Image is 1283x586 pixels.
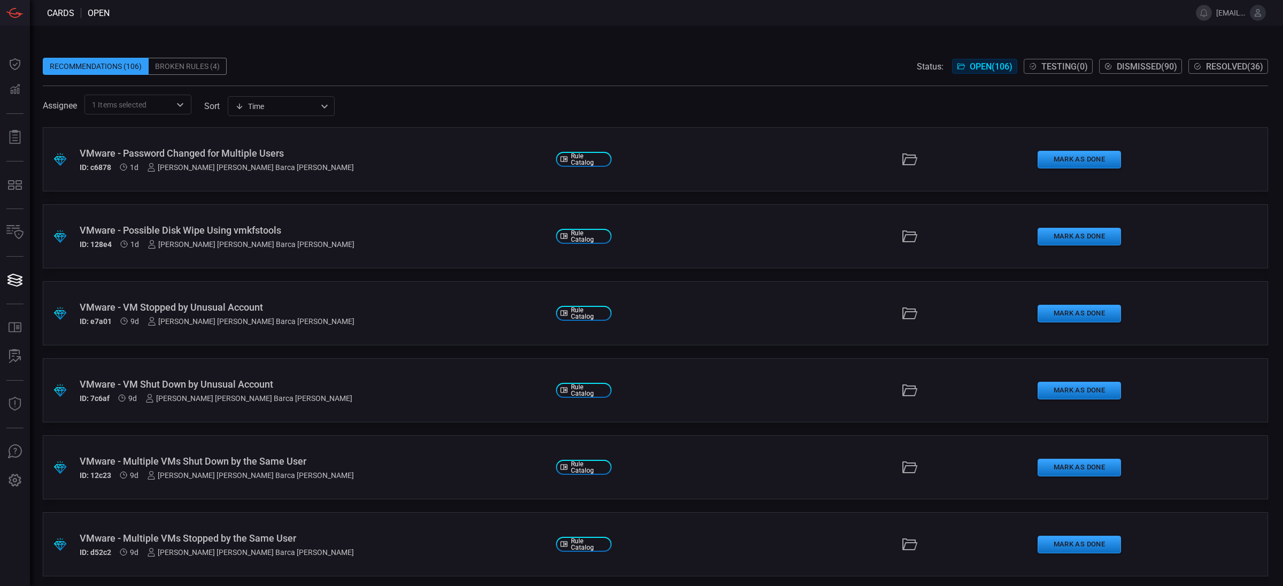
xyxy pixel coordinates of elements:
span: Oct 08, 2025 6:52 AM [130,240,139,249]
span: Sep 30, 2025 5:05 AM [130,548,138,557]
span: Status: [917,61,944,72]
div: VMware - VM Shut Down by Unusual Account [80,379,547,390]
button: Mark as Done [1038,382,1121,399]
button: Mark as Done [1038,459,1121,476]
span: Sep 30, 2025 5:05 AM [130,471,138,480]
span: Rule Catalog [571,461,607,474]
h5: ID: c6878 [80,163,111,172]
button: ALERT ANALYSIS [2,344,28,369]
div: VMware - Multiple VMs Stopped by the Same User [80,533,547,544]
button: Threat Intelligence [2,391,28,417]
span: Resolved ( 36 ) [1206,61,1263,72]
div: [PERSON_NAME] [PERSON_NAME] Barca [PERSON_NAME] [148,317,354,326]
button: Mark as Done [1038,228,1121,245]
div: VMware - VM Stopped by Unusual Account [80,302,547,313]
button: Open(106) [952,59,1017,74]
span: Rule Catalog [571,538,607,551]
span: Oct 08, 2025 6:52 AM [130,163,138,172]
button: Rule Catalog [2,315,28,341]
button: Detections [2,77,28,103]
button: Preferences [2,468,28,494]
div: [PERSON_NAME] [PERSON_NAME] Barca [PERSON_NAME] [147,163,354,172]
button: Inventory [2,220,28,245]
span: Sep 30, 2025 5:06 AM [128,394,137,403]
div: Broken Rules (4) [149,58,227,75]
button: MITRE - Detection Posture [2,172,28,198]
span: Sep 30, 2025 9:15 AM [130,317,139,326]
span: Rule Catalog [571,230,607,243]
span: open [88,8,110,18]
div: VMware - Multiple VMs Shut Down by the Same User [80,456,547,467]
span: Assignee [43,101,77,111]
div: Time [235,101,318,112]
span: Testing ( 0 ) [1041,61,1088,72]
h5: ID: 7c6af [80,394,110,403]
div: [PERSON_NAME] [PERSON_NAME] Barca [PERSON_NAME] [145,394,352,403]
button: Mark as Done [1038,305,1121,322]
button: Mark as Done [1038,151,1121,168]
span: [EMAIL_ADDRESS][DOMAIN_NAME] [1216,9,1246,17]
div: VMware - Possible Disk Wipe Using vmkfstools [80,225,547,236]
span: Cards [47,8,74,18]
span: Rule Catalog [571,153,607,166]
span: 1 Items selected [92,99,146,110]
h5: ID: 128e4 [80,240,112,249]
button: Ask Us A Question [2,439,28,465]
span: Rule Catalog [571,307,607,320]
button: Mark as Done [1038,536,1121,553]
span: Dismissed ( 90 ) [1117,61,1177,72]
button: Reports [2,125,28,150]
button: Testing(0) [1024,59,1093,74]
button: Dashboard [2,51,28,77]
button: Dismissed(90) [1099,59,1182,74]
label: sort [204,101,220,111]
div: [PERSON_NAME] [PERSON_NAME] Barca [PERSON_NAME] [147,548,354,557]
button: Resolved(36) [1188,59,1268,74]
h5: ID: e7a01 [80,317,112,326]
div: Recommendations (106) [43,58,149,75]
span: Rule Catalog [571,384,607,397]
h5: ID: 12c23 [80,471,111,480]
button: Open [173,97,188,112]
div: VMware - Password Changed for Multiple Users [80,148,547,159]
span: Open ( 106 ) [970,61,1013,72]
div: [PERSON_NAME] [PERSON_NAME] Barca [PERSON_NAME] [148,240,354,249]
div: [PERSON_NAME] [PERSON_NAME] Barca [PERSON_NAME] [147,471,354,480]
button: Cards [2,267,28,293]
h5: ID: d52c2 [80,548,111,557]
